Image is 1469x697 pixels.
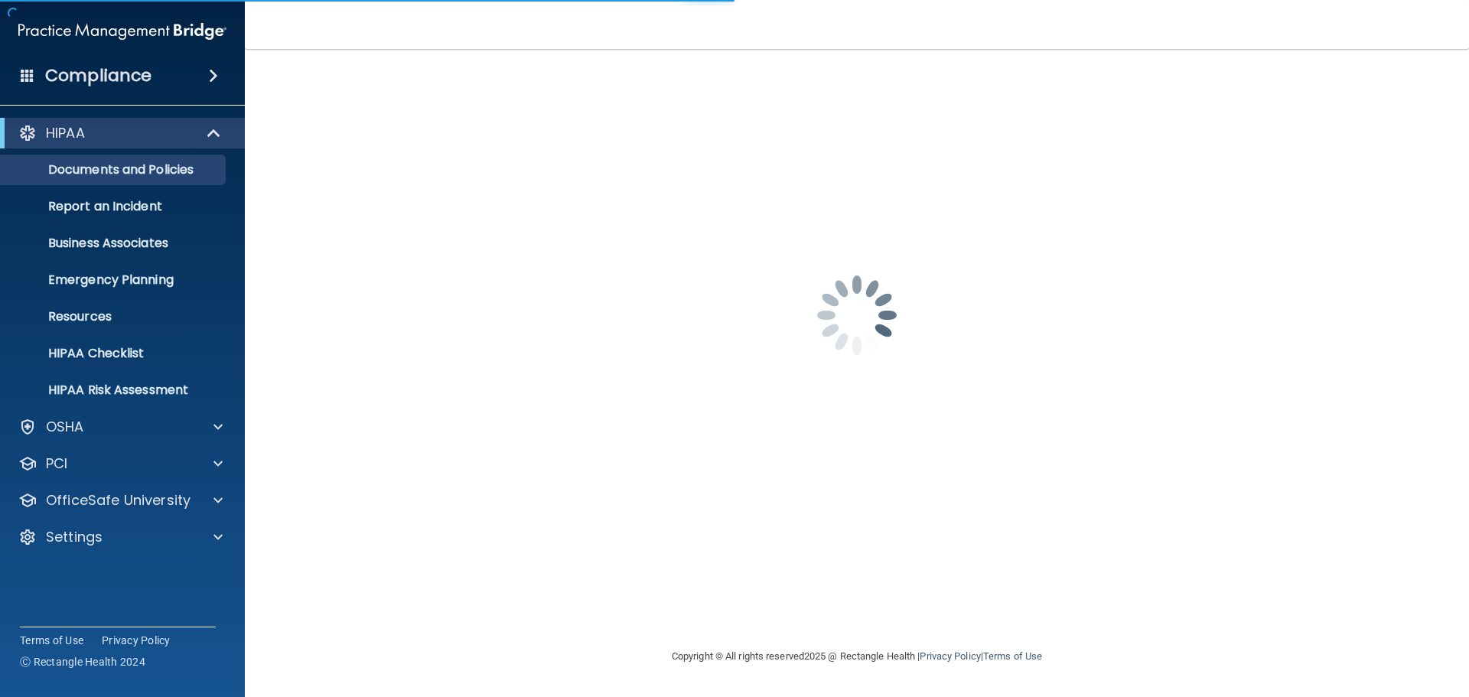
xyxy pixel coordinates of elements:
[46,528,103,546] p: Settings
[18,124,222,142] a: HIPAA
[102,633,171,648] a: Privacy Policy
[18,528,223,546] a: Settings
[10,199,219,214] p: Report an Incident
[18,418,223,436] a: OSHA
[920,650,980,662] a: Privacy Policy
[18,16,226,47] img: PMB logo
[780,239,933,392] img: spinner.e123f6fc.gif
[10,272,219,288] p: Emergency Planning
[983,650,1042,662] a: Terms of Use
[46,124,85,142] p: HIPAA
[10,236,219,251] p: Business Associates
[46,418,84,436] p: OSHA
[10,309,219,324] p: Resources
[46,454,67,473] p: PCI
[10,383,219,398] p: HIPAA Risk Assessment
[20,654,145,669] span: Ⓒ Rectangle Health 2024
[46,491,191,510] p: OfficeSafe University
[45,65,151,86] h4: Compliance
[10,162,219,178] p: Documents and Policies
[10,346,219,361] p: HIPAA Checklist
[18,454,223,473] a: PCI
[20,633,83,648] a: Terms of Use
[18,491,223,510] a: OfficeSafe University
[578,632,1136,681] div: Copyright © All rights reserved 2025 @ Rectangle Health | |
